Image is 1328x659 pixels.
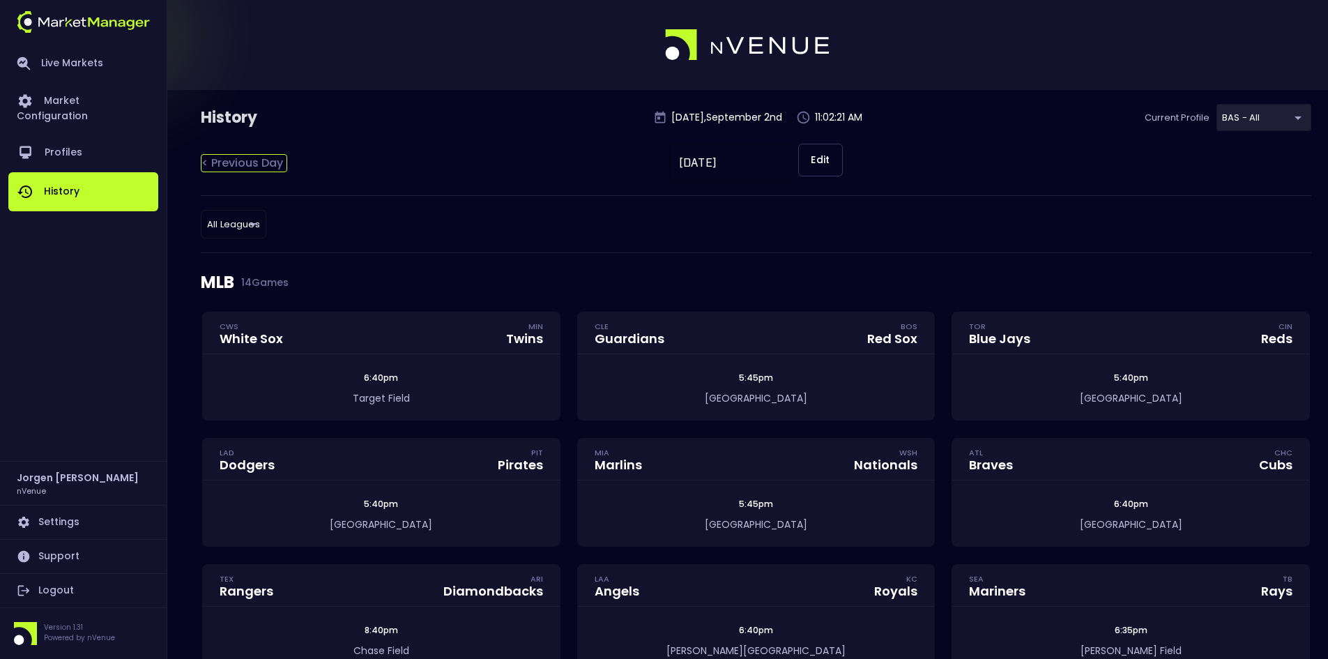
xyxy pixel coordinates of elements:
p: Powered by nVenue [44,633,115,643]
div: CHC [1274,447,1292,458]
div: Mariners [969,585,1025,598]
div: Diamondbacks [443,585,543,598]
div: BAS - All [1216,104,1311,131]
div: TB [1283,573,1292,584]
div: Pirates [498,459,543,471]
div: Red Sox [867,333,917,345]
span: Chase Field [353,644,409,658]
div: Rays [1261,585,1292,598]
div: White Sox [220,333,283,345]
div: LAA [595,573,639,584]
span: [GEOGRAPHIC_DATA] [330,517,432,531]
div: Braves [969,459,1013,471]
a: Logout [8,574,158,607]
span: [GEOGRAPHIC_DATA] [1080,391,1182,405]
div: MLB [201,253,1311,312]
div: BOS [901,321,917,332]
img: logo [17,11,150,33]
h2: Jorgen [PERSON_NAME] [17,470,139,485]
a: Live Markets [8,45,158,82]
a: Profiles [8,133,158,172]
div: PIT [531,447,543,458]
span: 6:35pm [1111,624,1152,636]
span: 5:45pm [735,498,777,510]
h3: nVenue [17,485,46,496]
div: ARI [531,573,543,584]
span: 14 Games [234,277,289,288]
div: SEA [969,573,1025,584]
span: [PERSON_NAME] Field [1081,644,1182,658]
div: Blue Jays [969,333,1030,345]
p: Version 1.31 [44,622,115,633]
span: 5:45pm [735,372,777,384]
a: Settings [8,506,158,539]
span: 6:40pm [1110,498,1152,510]
p: 11:02:21 AM [815,110,862,125]
div: TEX [220,573,273,584]
div: Twins [506,333,543,345]
div: LAD [220,447,275,458]
img: logo [665,29,831,61]
div: < Previous Day [201,154,287,172]
input: Choose date, selected date is Sep 2, 2025 [669,144,798,183]
span: 8:40pm [360,624,402,636]
div: Guardians [595,333,664,345]
div: KC [906,573,917,584]
div: Nationals [854,459,917,471]
a: Support [8,540,158,573]
div: Angels [595,585,639,598]
div: Cubs [1259,459,1292,471]
span: 5:40pm [360,498,402,510]
div: Dodgers [220,459,275,471]
p: Current Profile [1145,111,1209,125]
span: 5:40pm [1110,372,1152,384]
a: History [8,172,158,211]
div: Royals [874,585,917,598]
div: BAS - All [201,210,266,238]
div: CIN [1279,321,1292,332]
span: Target Field [353,391,410,405]
div: History [201,107,371,129]
p: [DATE] , September 2 nd [671,110,782,125]
span: [GEOGRAPHIC_DATA] [1080,517,1182,531]
div: CWS [220,321,283,332]
a: Market Configuration [8,82,158,133]
span: [GEOGRAPHIC_DATA] [705,391,807,405]
div: Marlins [595,459,642,471]
div: WSH [899,447,917,458]
div: ATL [969,447,1013,458]
div: TOR [969,321,1030,332]
div: Rangers [220,585,273,598]
div: MIN [528,321,543,332]
span: [GEOGRAPHIC_DATA] [705,517,807,531]
div: Version 1.31Powered by nVenue [8,622,158,645]
span: 6:40pm [360,372,402,384]
div: MIA [595,447,642,458]
span: 6:40pm [735,624,777,636]
button: Edit [798,144,843,176]
span: [PERSON_NAME][GEOGRAPHIC_DATA] [666,644,846,658]
div: CLE [595,321,664,332]
div: Reds [1261,333,1292,345]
